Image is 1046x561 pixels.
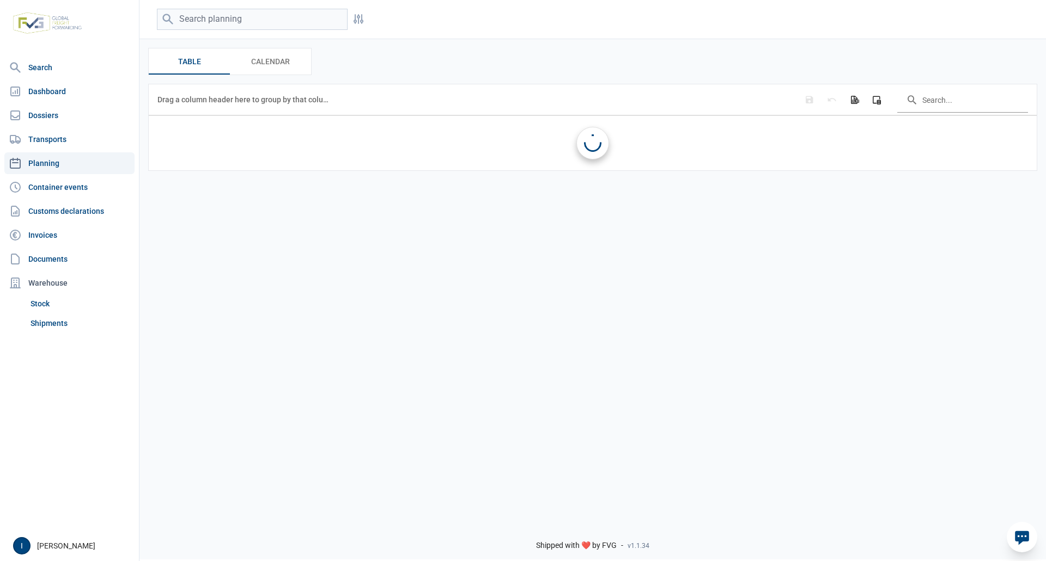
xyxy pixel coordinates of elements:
[4,248,135,270] a: Documents
[157,91,332,108] div: Drag a column header here to group by that column
[26,313,135,333] a: Shipments
[13,537,132,554] div: [PERSON_NAME]
[4,224,135,246] a: Invoices
[9,8,86,38] img: FVG - Global freight forwarding
[4,81,135,102] a: Dashboard
[628,541,649,550] span: v1.1.34
[584,134,601,152] div: Loading...
[157,84,1028,115] div: Data grid toolbar
[13,537,31,554] button: I
[4,57,135,78] a: Search
[621,541,623,551] span: -
[4,176,135,198] a: Container events
[4,200,135,222] a: Customs declarations
[536,541,617,551] span: Shipped with ❤️ by FVG
[26,294,135,313] a: Stock
[867,90,886,109] div: Column Chooser
[844,90,864,109] div: Export all data to Excel
[149,84,1037,170] div: Data grid with 0 rows and 11 columns
[897,87,1028,113] input: Search in the data grid
[4,152,135,174] a: Planning
[4,272,135,294] div: Warehouse
[4,104,135,126] a: Dossiers
[4,128,135,150] a: Transports
[251,55,290,68] span: Calendar
[178,55,201,68] span: Table
[157,9,348,30] input: Search planning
